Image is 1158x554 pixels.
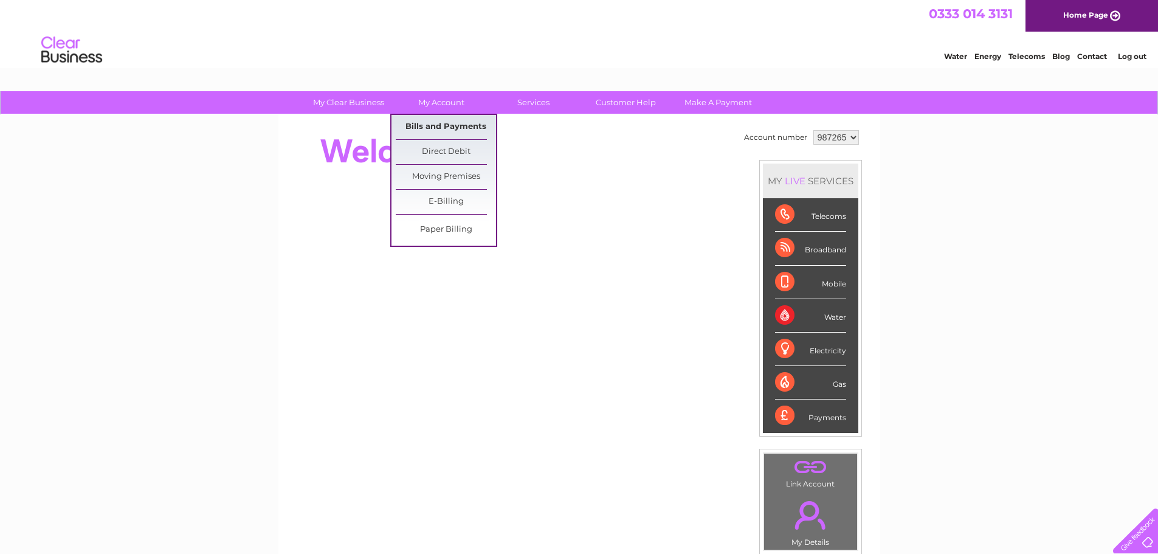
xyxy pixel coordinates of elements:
[396,218,496,242] a: Paper Billing
[668,91,768,114] a: Make A Payment
[298,91,399,114] a: My Clear Business
[782,175,808,187] div: LIVE
[1118,52,1146,61] a: Log out
[775,333,846,366] div: Electricity
[741,127,810,148] td: Account number
[775,198,846,232] div: Telecoms
[41,32,103,69] img: logo.png
[292,7,867,59] div: Clear Business is a trading name of Verastar Limited (registered in [GEOGRAPHIC_DATA] No. 3667643...
[1008,52,1045,61] a: Telecoms
[483,91,584,114] a: Services
[576,91,676,114] a: Customer Help
[396,190,496,214] a: E-Billing
[767,494,854,536] a: .
[775,400,846,432] div: Payments
[775,266,846,299] div: Mobile
[1052,52,1070,61] a: Blog
[944,52,967,61] a: Water
[396,165,496,189] a: Moving Premises
[391,91,491,114] a: My Account
[763,491,858,550] td: My Details
[929,6,1013,21] a: 0333 014 3131
[767,457,854,478] a: .
[1077,52,1107,61] a: Contact
[775,299,846,333] div: Water
[775,366,846,400] div: Gas
[396,115,496,139] a: Bills and Payments
[763,164,858,198] div: MY SERVICES
[396,140,496,164] a: Direct Debit
[763,453,858,491] td: Link Account
[775,232,846,265] div: Broadband
[974,52,1001,61] a: Energy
